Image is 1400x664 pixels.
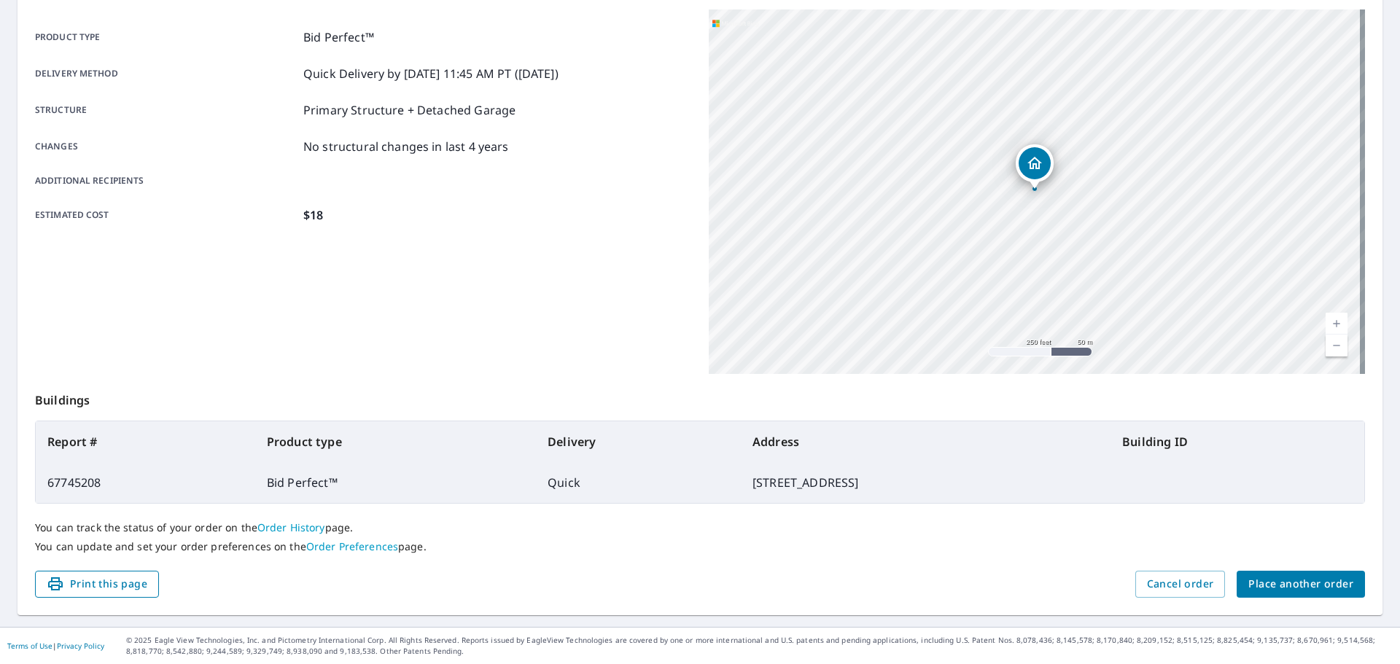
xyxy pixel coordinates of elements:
td: Bid Perfect™ [255,462,536,503]
span: Cancel order [1147,575,1214,593]
a: Order Preferences [306,539,398,553]
th: Building ID [1111,421,1364,462]
p: $18 [303,206,323,224]
a: Privacy Policy [57,641,104,651]
td: 67745208 [36,462,255,503]
button: Cancel order [1135,571,1226,598]
p: Primary Structure + Detached Garage [303,101,516,119]
a: Order History [257,520,325,534]
p: Buildings [35,374,1365,421]
div: Dropped pin, building 1, Residential property, 1104 W Centennial Rd Papillion, NE 68046 [1016,144,1054,190]
p: No structural changes in last 4 years [303,138,509,155]
p: Quick Delivery by [DATE] 11:45 AM PT ([DATE]) [303,65,559,82]
a: Terms of Use [7,641,52,651]
a: Current Level 17, Zoom Out [1326,335,1347,356]
button: Print this page [35,571,159,598]
p: © 2025 Eagle View Technologies, Inc. and Pictometry International Corp. All Rights Reserved. Repo... [126,635,1393,657]
p: You can track the status of your order on the page. [35,521,1365,534]
button: Place another order [1237,571,1365,598]
p: Changes [35,138,297,155]
p: You can update and set your order preferences on the page. [35,540,1365,553]
td: Quick [536,462,741,503]
a: Current Level 17, Zoom In [1326,313,1347,335]
th: Address [741,421,1111,462]
p: Delivery method [35,65,297,82]
p: Additional recipients [35,174,297,187]
p: Product type [35,28,297,46]
th: Delivery [536,421,741,462]
td: [STREET_ADDRESS] [741,462,1111,503]
p: Bid Perfect™ [303,28,374,46]
p: | [7,641,104,650]
p: Structure [35,101,297,119]
th: Report # [36,421,255,462]
p: Estimated cost [35,206,297,224]
span: Print this page [47,575,147,593]
span: Place another order [1248,575,1353,593]
th: Product type [255,421,536,462]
